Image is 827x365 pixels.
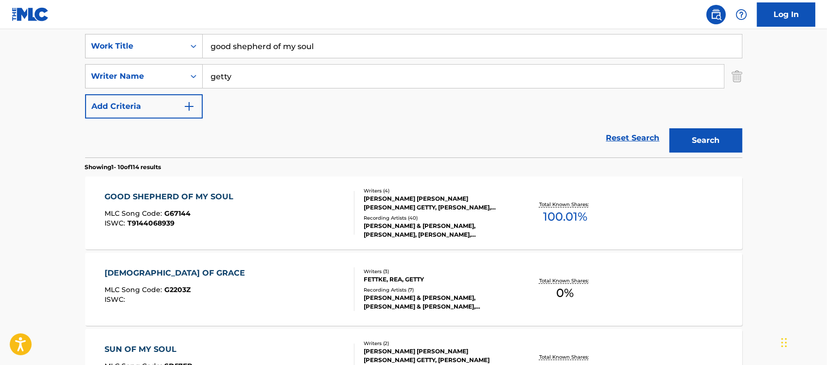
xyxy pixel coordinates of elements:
[710,9,722,20] img: search
[556,284,574,302] span: 0 %
[364,275,510,284] div: FETTKE, REA, GETTY
[364,187,510,194] div: Writers ( 4 )
[12,7,49,21] img: MLC Logo
[85,163,161,172] p: Showing 1 - 10 of 114 results
[732,5,751,24] div: Help
[539,201,591,208] p: Total Known Shares:
[364,347,510,365] div: [PERSON_NAME] [PERSON_NAME] [PERSON_NAME] GETTY, [PERSON_NAME]
[706,5,726,24] a: Public Search
[364,222,510,239] div: [PERSON_NAME] & [PERSON_NAME], [PERSON_NAME], [PERSON_NAME], [PERSON_NAME], [PERSON_NAME] & [PERS...
[364,194,510,212] div: [PERSON_NAME] [PERSON_NAME] [PERSON_NAME] GETTY, [PERSON_NAME], [PERSON_NAME], [PERSON_NAME]
[105,219,127,227] span: ISWC :
[757,2,815,27] a: Log In
[736,9,747,20] img: help
[85,253,742,326] a: [DEMOGRAPHIC_DATA] OF GRACEMLC Song Code:G2203ZISWC:Writers (3)FETTKE, REA, GETTYRecording Artist...
[85,94,203,119] button: Add Criteria
[164,285,191,294] span: G2203Z
[105,267,250,279] div: [DEMOGRAPHIC_DATA] OF GRACE
[364,294,510,311] div: [PERSON_NAME] & [PERSON_NAME], [PERSON_NAME] & [PERSON_NAME], [PERSON_NAME] & [PERSON_NAME], [PER...
[778,318,827,365] iframe: Chat Widget
[91,40,179,52] div: Work Title
[105,209,164,218] span: MLC Song Code :
[732,64,742,88] img: Delete Criterion
[781,328,787,357] div: Drag
[85,34,742,157] form: Search Form
[539,277,591,284] p: Total Known Shares:
[91,70,179,82] div: Writer Name
[105,295,127,304] span: ISWC :
[364,286,510,294] div: Recording Artists ( 7 )
[127,219,175,227] span: T9144068939
[364,214,510,222] div: Recording Artists ( 40 )
[105,285,164,294] span: MLC Song Code :
[164,209,191,218] span: G67144
[669,128,742,153] button: Search
[364,340,510,347] div: Writers ( 2 )
[105,344,193,355] div: SUN OF MY SOUL
[105,191,238,203] div: GOOD SHEPHERD OF MY SOUL
[183,101,195,112] img: 9d2ae6d4665cec9f34b9.svg
[364,268,510,275] div: Writers ( 3 )
[543,208,587,226] span: 100.01 %
[85,176,742,249] a: GOOD SHEPHERD OF MY SOULMLC Song Code:G67144ISWC:T9144068939Writers (4)[PERSON_NAME] [PERSON_NAME...
[601,127,665,149] a: Reset Search
[539,353,591,361] p: Total Known Shares:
